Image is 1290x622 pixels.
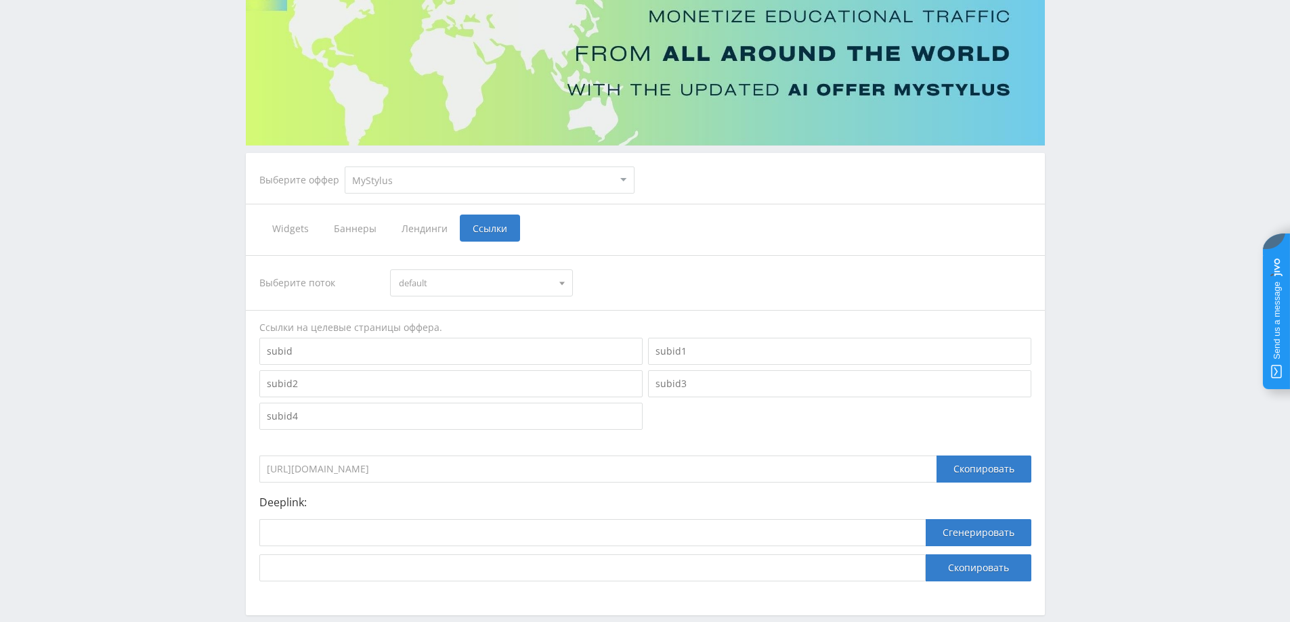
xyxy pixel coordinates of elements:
div: Выберите поток [259,269,377,296]
input: subid4 [259,403,643,430]
div: Ссылки на целевые страницы оффера. [259,321,1031,334]
span: default [399,270,552,296]
input: subid1 [648,338,1031,365]
span: Лендинги [389,215,460,242]
button: Скопировать [926,554,1031,581]
button: Сгенерировать [926,519,1031,546]
input: subid2 [259,370,643,397]
div: Выберите оффер [259,175,345,185]
input: subid3 [648,370,1031,397]
p: Deeplink: [259,496,1031,508]
span: Баннеры [321,215,389,242]
span: Widgets [259,215,321,242]
span: Ссылки [460,215,520,242]
div: Скопировать [937,456,1031,483]
input: subid [259,338,643,365]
